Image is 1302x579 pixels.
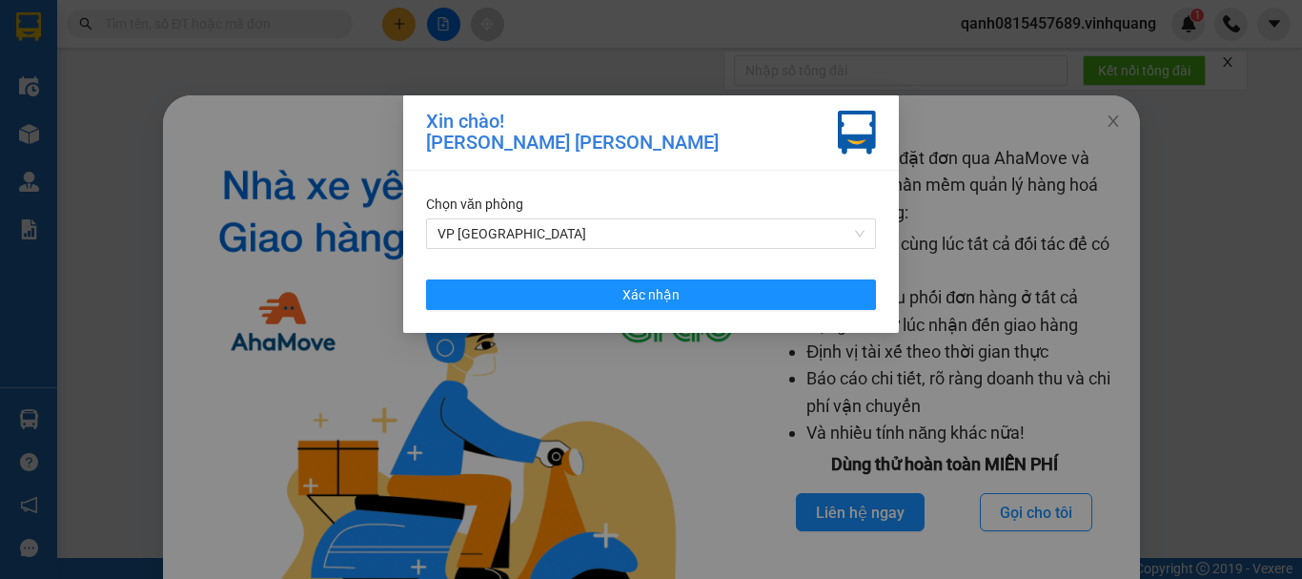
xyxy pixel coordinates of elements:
img: vxr-icon [838,111,876,155]
div: Xin chào! [PERSON_NAME] [PERSON_NAME] [426,111,719,155]
div: Chọn văn phòng [426,194,876,215]
span: VP PHÚ SƠN [437,219,865,248]
button: Xác nhận [426,279,876,310]
span: Xác nhận [622,284,680,305]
